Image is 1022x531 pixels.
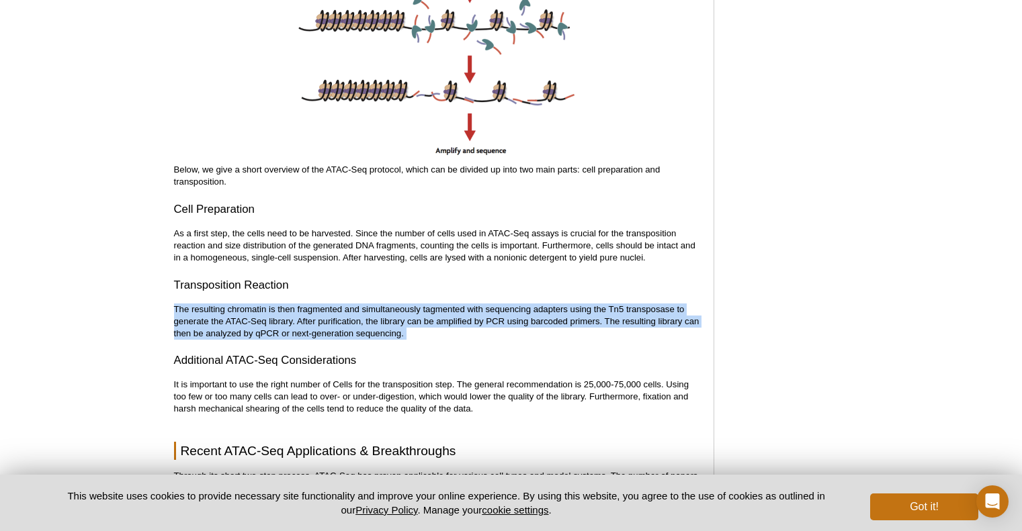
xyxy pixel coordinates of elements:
h3: Transposition Reaction [174,277,700,293]
p: It is important to use the right number of Cells for the transposition step. The general recommen... [174,379,700,415]
button: cookie settings [482,504,548,516]
button: Got it! [870,493,978,520]
p: The resulting chromatin is then fragmented and simultaneously tagmented with sequencing adapters ... [174,303,700,340]
p: This website uses cookies to provide necessary site functionality and improve your online experie... [44,489,849,517]
h2: Recent ATAC-Seq Applications & Breakthroughs [174,442,700,460]
a: Privacy Policy [355,504,417,516]
p: Below, we give a short overview of the ATAC-Seq protocol, which can be divided up into two main p... [174,164,700,188]
h3: Additional ATAC-Seq Considerations [174,352,700,369]
h3: Cell Preparation [174,201,700,218]
div: Open Intercom Messenger [976,485,1009,518]
p: As a first step, the cells need to be harvested. Since the number of cells used in ATAC-Seq assay... [174,228,700,264]
p: Through its short two-step process, ATAC-Seq has proven applicable for various cell types and mod... [174,470,700,506]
